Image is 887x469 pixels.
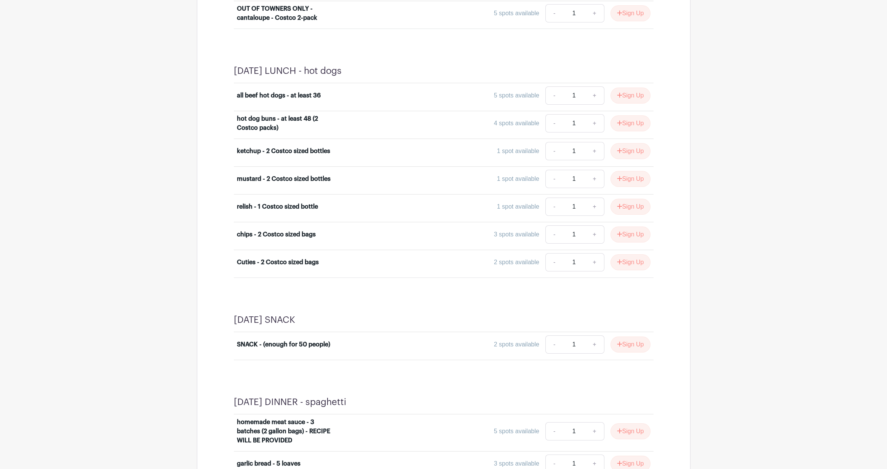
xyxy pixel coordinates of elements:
[494,427,539,436] div: 5 spots available
[494,230,539,239] div: 3 spots available
[545,114,563,132] a: -
[585,198,604,216] a: +
[494,258,539,267] div: 2 spots available
[494,9,539,18] div: 5 spots available
[611,115,650,131] button: Sign Up
[611,88,650,104] button: Sign Up
[585,422,604,440] a: +
[585,225,604,244] a: +
[611,199,650,215] button: Sign Up
[234,65,342,77] h4: [DATE] LUNCH - hot dogs
[237,4,331,22] div: OUT OF TOWNERS ONLY - cantaloupe - Costco 2-pack
[494,91,539,100] div: 5 spots available
[494,340,539,349] div: 2 spots available
[545,142,563,160] a: -
[237,174,331,183] div: mustard - 2 Costco sized bottles
[494,459,539,468] div: 3 spots available
[237,114,331,132] div: hot dog buns - at least 48 (2 Costco packs)
[545,4,563,22] a: -
[237,459,300,468] div: garlic bread - 5 loaves
[585,335,604,354] a: +
[237,230,316,239] div: chips - 2 Costco sized bags
[611,171,650,187] button: Sign Up
[497,174,539,183] div: 1 spot available
[585,86,604,105] a: +
[585,114,604,132] a: +
[611,5,650,21] button: Sign Up
[545,170,563,188] a: -
[237,340,330,349] div: SNACK - (enough for 50 people)
[545,253,563,271] a: -
[585,253,604,271] a: +
[237,91,321,100] div: all beef hot dogs - at least 36
[585,170,604,188] a: +
[611,337,650,353] button: Sign Up
[494,119,539,128] div: 4 spots available
[237,147,330,156] div: ketchup - 2 Costco sized bottles
[585,142,604,160] a: +
[234,314,295,325] h4: [DATE] SNACK
[545,86,563,105] a: -
[237,418,331,445] div: homemade meat sauce - 3 batches (2 gallon bags) - RECIPE WILL BE PROVIDED
[497,202,539,211] div: 1 spot available
[545,335,563,354] a: -
[234,397,346,408] h4: [DATE] DINNER - spaghetti
[611,423,650,439] button: Sign Up
[237,258,319,267] div: Cuties - 2 Costco sized bags
[237,202,318,211] div: relish - 1 Costco sized bottle
[545,225,563,244] a: -
[611,227,650,242] button: Sign Up
[611,143,650,159] button: Sign Up
[545,198,563,216] a: -
[611,254,650,270] button: Sign Up
[497,147,539,156] div: 1 spot available
[545,422,563,440] a: -
[585,4,604,22] a: +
